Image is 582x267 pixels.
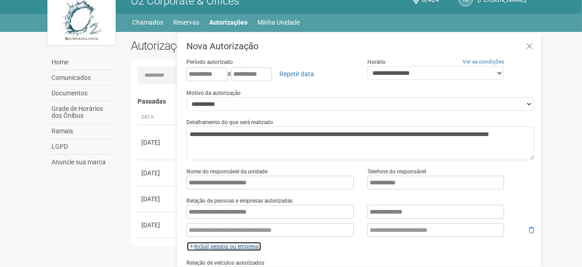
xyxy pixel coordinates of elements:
th: Data [138,110,179,125]
h3: Nova Autorização [186,42,534,51]
a: Documentos [50,86,117,101]
div: [DATE] [141,138,175,147]
a: Minha Unidade [258,16,300,29]
label: Motivo da autorização [186,89,241,97]
label: Horário [367,58,386,66]
label: Relação de pessoas e empresas autorizadas [186,197,293,205]
h4: Passadas [138,98,530,105]
label: Relação de veículos autorizados [186,259,264,267]
div: a [186,66,354,82]
a: Comunicados [50,70,117,86]
h2: Autorizações [131,39,326,52]
a: Incluir pessoa ou empresa [186,241,262,251]
div: [DATE] [141,220,175,230]
a: Autorizações [210,16,248,29]
i: Remover [529,227,534,233]
a: Repetir data [273,66,320,82]
div: [DATE] [141,194,175,204]
a: Reservas [174,16,200,29]
a: LGPD [50,139,117,155]
label: Período autorizado [186,58,233,66]
div: [DATE] [141,168,175,178]
a: Home [50,55,117,70]
label: Telefone do responsável [367,168,426,176]
a: Chamados [133,16,164,29]
label: Nome do responsável da unidade [186,168,268,176]
a: Anuncie sua marca [50,155,117,170]
a: Ramais [50,124,117,139]
label: Detalhamento do que será realizado [186,118,273,126]
a: Ver as condições [463,58,504,65]
a: Grade de Horários dos Ônibus [50,101,117,124]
